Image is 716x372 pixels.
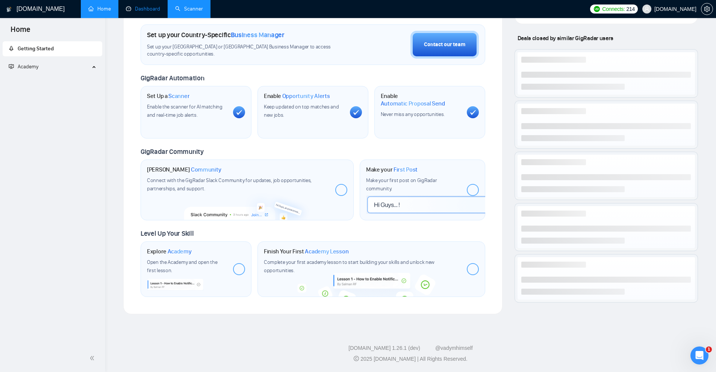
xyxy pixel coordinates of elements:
[147,104,223,118] span: Enable the scanner for AI matching and real-time job alerts.
[264,104,339,118] span: Keep updated on top matches and new jobs.
[147,92,189,100] h1: Set Up a
[706,346,712,352] span: 1
[410,31,479,59] button: Contact our team
[231,31,285,39] span: Business Manager
[5,24,36,40] span: Home
[264,248,348,255] h1: Finish Your First
[184,190,311,220] img: slackcommunity-bg.png
[282,92,330,100] span: Opportunity Alerts
[141,148,204,156] span: GigRadar Community
[381,100,445,107] span: Automatic Proposal Send
[366,177,437,192] span: Make your first post on GigRadar community.
[594,6,600,12] img: upwork-logo.png
[354,356,359,361] span: copyright
[141,229,194,238] span: Level Up Your Skill
[191,166,221,173] span: Community
[18,45,54,52] span: Getting Started
[111,355,710,363] div: 2025 [DOMAIN_NAME] | All Rights Reserved.
[88,6,111,12] a: homeHome
[147,31,285,39] h1: Set up your Country-Specific
[394,166,418,173] span: First Post
[168,248,192,255] span: Academy
[435,345,473,351] a: @vadymhimself
[9,46,14,51] span: rocket
[147,166,221,173] h1: [PERSON_NAME]
[627,5,635,13] span: 214
[701,6,713,12] span: setting
[175,6,203,12] a: searchScanner
[515,32,616,45] span: Deals closed by similar GigRadar users
[141,74,204,82] span: GigRadar Automation
[168,92,189,100] span: Scanner
[264,92,330,100] h1: Enable
[701,6,713,12] a: setting
[381,111,445,117] span: Never miss any opportunities.
[366,166,418,173] h1: Make your
[18,63,38,70] span: Academy
[424,41,465,49] div: Contact our team
[602,5,625,13] span: Connects:
[9,64,14,69] span: fund-projection-screen
[348,345,420,351] a: [DOMAIN_NAME] 1.26.1 (dev)
[701,3,713,15] button: setting
[147,44,346,58] span: Set up your [GEOGRAPHIC_DATA] or [GEOGRAPHIC_DATA] Business Manager to access country-specific op...
[690,346,708,364] iframe: Intercom live chat
[264,259,434,274] span: Complete your first academy lesson to start building your skills and unlock new opportunities.
[89,354,97,362] span: double-left
[305,248,348,255] span: Academy Lesson
[644,6,649,12] span: user
[6,3,12,15] img: logo
[147,177,312,192] span: Connect with the GigRadar Slack Community for updates, job opportunities, partnerships, and support.
[147,248,192,255] h1: Explore
[9,63,38,70] span: Academy
[3,41,102,56] li: Getting Started
[381,92,461,107] h1: Enable
[147,259,217,274] span: Open the Academy and open the first lesson.
[126,6,160,12] a: dashboardDashboard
